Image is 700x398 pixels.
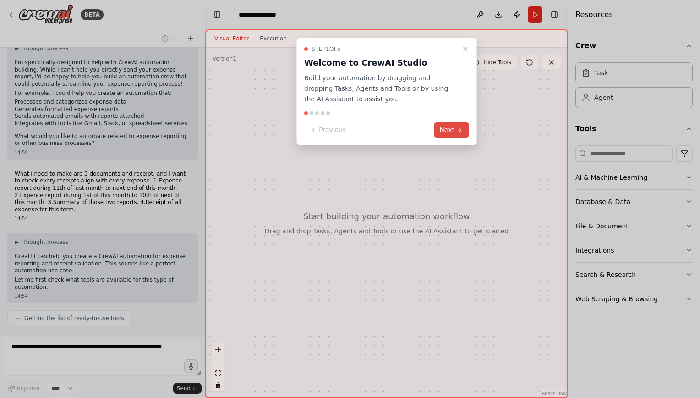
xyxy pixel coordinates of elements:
[434,122,469,138] button: Next
[460,44,471,55] button: Close walkthrough
[304,122,351,138] button: Previous
[304,73,458,104] p: Build your automation by dragging and dropping Tasks, Agents and Tools or by using the AI Assista...
[312,45,341,53] span: Step 1 of 5
[211,8,224,21] button: Hide left sidebar
[304,56,458,69] h3: Welcome to CrewAI Studio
